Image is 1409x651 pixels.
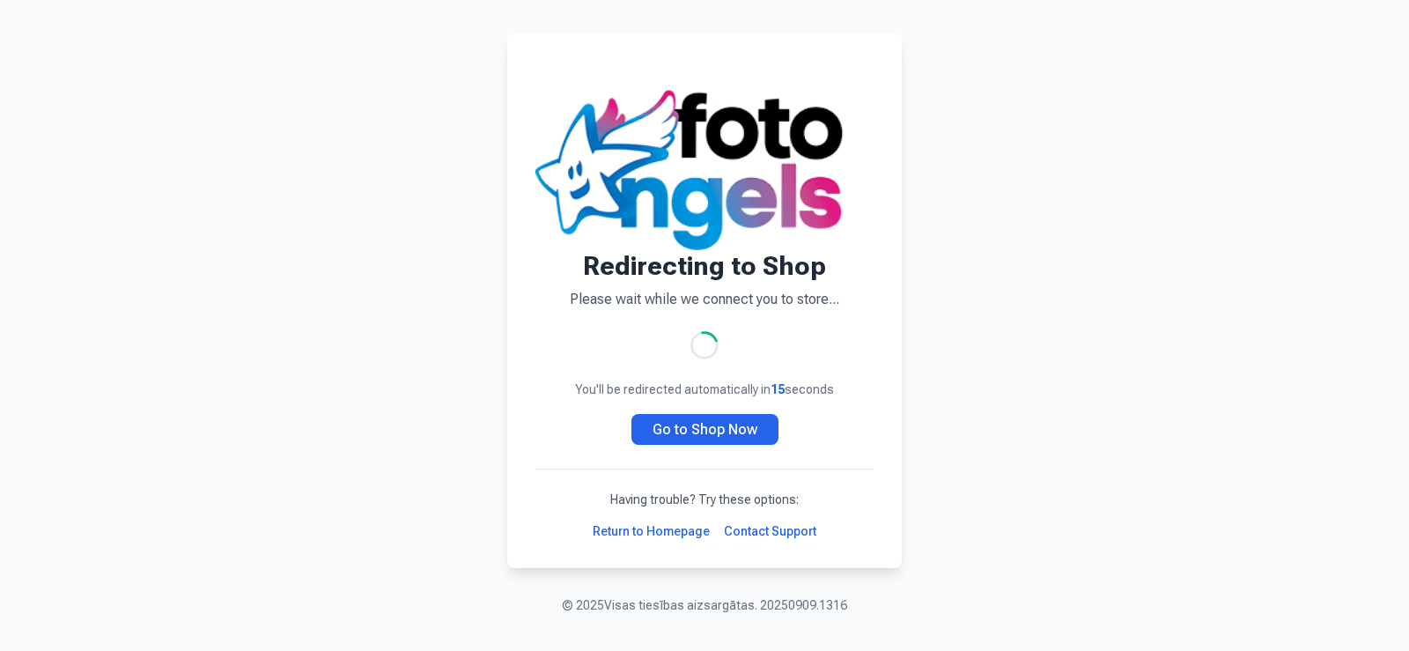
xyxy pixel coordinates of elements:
[535,381,874,398] p: You'll be redirected automatically in seconds
[593,522,710,540] a: Return to Homepage
[535,491,874,508] p: Having trouble? Try these options:
[771,382,785,396] span: 15
[562,596,847,614] p: © 2025 Visas tiesības aizsargātas. 20250909.1316
[535,289,874,310] p: Please wait while we connect you to store...
[631,414,778,445] a: Go to Shop Now
[535,250,874,282] h1: Redirecting to Shop
[724,522,816,540] a: Contact Support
